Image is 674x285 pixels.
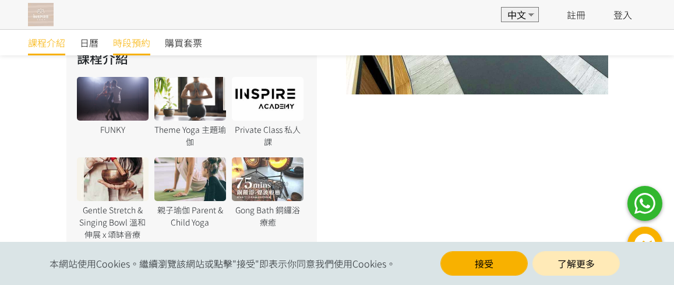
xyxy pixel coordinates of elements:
[532,251,620,276] a: 了解更多
[80,30,98,55] a: 日曆
[28,30,65,55] a: 課程介紹
[165,30,202,55] a: 購買套票
[113,36,150,50] span: 時段預約
[232,204,304,228] div: Gong Bath 銅鑼浴療癒
[567,8,585,22] a: 註冊
[28,36,65,50] span: 課程介紹
[77,204,149,241] div: Gentle Stretch & Singing Bowl 溫和伸展 x 頌缽音療
[440,251,528,276] button: 接受
[50,256,396,270] span: 本網站使用Cookies。繼續瀏覽該網站或點擊"接受"即表示你同意我們使用Cookies。
[80,36,98,50] span: 日曆
[77,124,149,136] div: FUNKY
[28,3,54,26] img: T57dtJh47iSJKDtQ57dN6xVUMYY2M0XQuGF02OI4.png
[77,48,306,68] h2: 課程介紹
[154,204,226,228] div: 親子瑜伽 Parent & Child Yoga
[113,30,150,55] a: 時段預約
[165,36,202,50] span: 購買套票
[232,124,304,148] div: Private Class 私人課
[613,8,632,22] a: 登入
[154,124,226,148] div: Theme Yoga 主題瑜伽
